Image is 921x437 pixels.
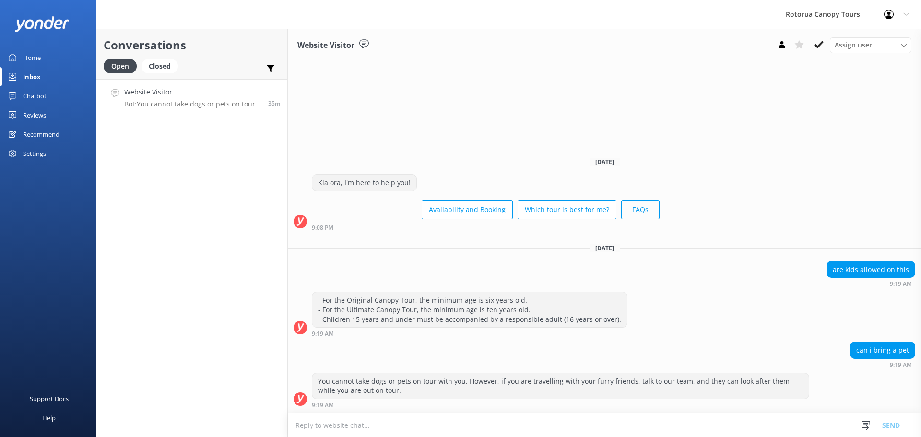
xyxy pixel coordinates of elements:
div: Sep 09 2025 09:08pm (UTC +12:00) Pacific/Auckland [312,224,660,231]
h2: Conversations [104,36,280,54]
div: Inbox [23,67,41,86]
div: can i bring a pet [850,342,915,358]
span: Sep 10 2025 09:19am (UTC +12:00) Pacific/Auckland [268,99,280,107]
span: [DATE] [590,244,620,252]
div: Settings [23,144,46,163]
button: FAQs [621,200,660,219]
div: Recommend [23,125,59,144]
div: Sep 10 2025 09:19am (UTC +12:00) Pacific/Auckland [312,402,809,408]
img: yonder-white-logo.png [14,16,70,32]
div: Home [23,48,41,67]
div: are kids allowed on this [827,261,915,278]
a: Closed [142,60,183,71]
strong: 9:19 AM [312,402,334,408]
div: Sep 10 2025 09:19am (UTC +12:00) Pacific/Auckland [850,361,915,368]
strong: 9:19 AM [890,362,912,368]
div: Closed [142,59,178,73]
strong: 9:08 PM [312,225,333,231]
button: Availability and Booking [422,200,513,219]
span: [DATE] [590,158,620,166]
div: Sep 10 2025 09:19am (UTC +12:00) Pacific/Auckland [827,280,915,287]
div: - For the Original Canopy Tour, the minimum age is six years old. - For the Ultimate Canopy Tour,... [312,292,627,327]
div: Kia ora, I'm here to help you! [312,175,416,191]
div: Open [104,59,137,73]
strong: 9:19 AM [312,331,334,337]
div: Assign User [830,37,911,53]
strong: 9:19 AM [890,281,912,287]
div: Reviews [23,106,46,125]
div: Chatbot [23,86,47,106]
a: Website VisitorBot:You cannot take dogs or pets on tour with you. However, if you are travelling ... [96,79,287,115]
div: Help [42,408,56,427]
button: Which tour is best for me? [518,200,616,219]
div: Support Docs [30,389,69,408]
div: You cannot take dogs or pets on tour with you. However, if you are travelling with your furry fri... [312,373,809,399]
p: Bot: You cannot take dogs or pets on tour with you. However, if you are travelling with your furr... [124,100,261,108]
span: Assign user [835,40,872,50]
h4: Website Visitor [124,87,261,97]
a: Open [104,60,142,71]
h3: Website Visitor [297,39,354,52]
div: Sep 10 2025 09:19am (UTC +12:00) Pacific/Auckland [312,330,627,337]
